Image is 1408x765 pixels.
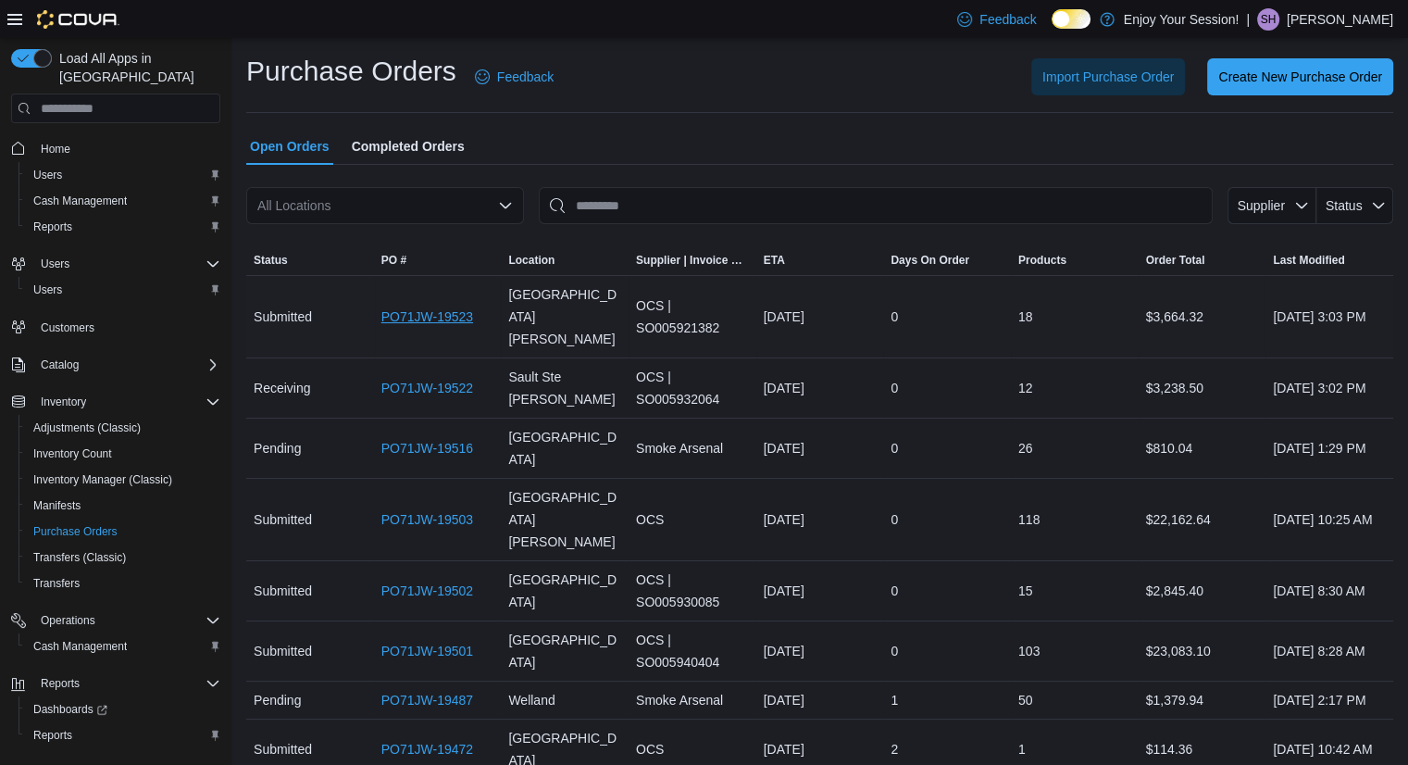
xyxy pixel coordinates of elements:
button: Operations [33,609,103,632]
a: Feedback [467,58,561,95]
span: 2 [891,738,898,760]
span: Sault Ste [PERSON_NAME] [508,366,621,410]
div: [DATE] [756,501,884,538]
span: Inventory Count [33,446,112,461]
div: [DATE] [756,633,884,670]
span: Cash Management [33,639,127,654]
a: Customers [33,317,102,339]
span: Purchase Orders [33,524,118,539]
span: Status [254,253,288,268]
div: OCS | SO005932064 [629,358,756,418]
span: 0 [891,437,898,459]
span: 18 [1018,306,1033,328]
span: 0 [891,640,898,662]
button: Order Total [1139,245,1266,275]
button: Days On Order [883,245,1011,275]
span: Cash Management [33,194,127,208]
div: $3,664.32 [1139,298,1266,335]
span: Users [26,164,220,186]
span: Open Orders [250,128,330,165]
a: Reports [26,724,80,746]
div: Smoke Arsenal [629,682,756,719]
span: [GEOGRAPHIC_DATA] [508,629,621,673]
span: Customers [41,320,94,335]
button: Open list of options [498,198,513,213]
span: ETA [764,253,785,268]
span: Submitted [254,306,312,328]
span: Reports [33,728,72,743]
span: Order Total [1146,253,1205,268]
span: Transfers [26,572,220,595]
span: SH [1261,8,1277,31]
a: Manifests [26,495,88,517]
a: Adjustments (Classic) [26,417,148,439]
span: Catalog [33,354,220,376]
span: Reports [26,724,220,746]
button: Cash Management [19,633,228,659]
div: $3,238.50 [1139,370,1266,407]
span: Import Purchase Order [1042,68,1174,86]
span: Catalog [41,357,79,372]
a: PO71JW-19522 [381,377,473,399]
span: Users [41,257,69,271]
a: Home [33,138,78,160]
div: Location [508,253,554,268]
span: Adjustments (Classic) [33,420,141,435]
span: 12 [1018,377,1033,399]
button: Users [19,162,228,188]
span: Submitted [254,580,312,602]
button: Purchase Orders [19,519,228,545]
span: Adjustments (Classic) [26,417,220,439]
button: Reports [4,671,228,696]
p: Enjoy Your Session! [1124,8,1240,31]
button: Reports [19,722,228,748]
span: Load All Apps in [GEOGRAPHIC_DATA] [52,49,220,86]
span: PO # [381,253,406,268]
button: Adjustments (Classic) [19,415,228,441]
span: Supplier | Invoice Number [636,253,749,268]
button: Users [19,277,228,303]
div: OCS | SO005940404 [629,621,756,681]
span: 26 [1018,437,1033,459]
span: Pending [254,437,301,459]
a: Cash Management [26,190,134,212]
button: Users [4,251,228,277]
button: Reports [19,214,228,240]
a: Inventory Count [26,443,119,465]
div: $810.04 [1139,430,1266,467]
span: [GEOGRAPHIC_DATA][PERSON_NAME] [508,486,621,553]
span: Submitted [254,508,312,531]
span: Reports [33,219,72,234]
span: Transfers (Classic) [33,550,126,565]
button: Users [33,253,77,275]
span: Inventory [41,395,86,409]
div: [DATE] 3:02 PM [1265,370,1393,407]
button: Location [501,245,629,275]
span: Inventory Manager (Classic) [33,472,172,487]
span: Cash Management [26,190,220,212]
span: Days On Order [891,253,969,268]
span: Last Modified [1273,253,1344,268]
button: Cash Management [19,188,228,214]
div: [DATE] [756,682,884,719]
span: Users [33,253,220,275]
span: [GEOGRAPHIC_DATA] [508,426,621,470]
div: [DATE] [756,572,884,609]
a: Feedback [950,1,1043,38]
button: Inventory Count [19,441,228,467]
button: PO # [374,245,502,275]
a: PO71JW-19503 [381,508,473,531]
span: 0 [891,508,898,531]
span: 118 [1018,508,1040,531]
span: Dashboards [26,698,220,721]
span: Dark Mode [1052,29,1053,30]
a: PO71JW-19516 [381,437,473,459]
span: Transfers [33,576,80,591]
img: Cova [37,10,119,29]
span: Submitted [254,738,312,760]
span: Inventory Count [26,443,220,465]
button: Operations [4,608,228,633]
span: 0 [891,580,898,602]
span: Cash Management [26,635,220,658]
span: 50 [1018,689,1033,711]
